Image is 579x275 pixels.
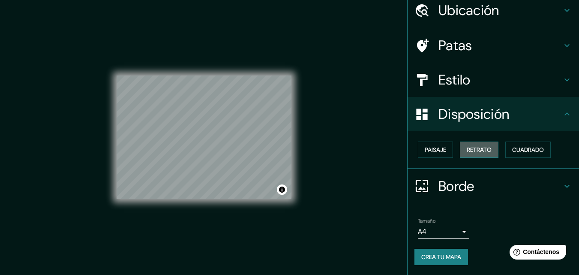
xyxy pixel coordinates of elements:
font: Borde [438,177,474,195]
font: Paisaje [425,146,446,154]
font: Retrato [467,146,492,154]
font: Cuadrado [512,146,544,154]
font: Crea tu mapa [421,253,461,261]
canvas: Mapa [117,76,291,199]
div: Disposición [408,97,579,131]
iframe: Lanzador de widgets de ayuda [503,242,570,266]
font: A4 [418,227,426,236]
font: Estilo [438,71,471,89]
button: Crea tu mapa [414,249,468,265]
font: Patas [438,36,472,54]
div: Borde [408,169,579,203]
div: Patas [408,28,579,63]
button: Cuadrado [505,142,551,158]
button: Retrato [460,142,498,158]
button: Activar o desactivar atribución [277,184,287,195]
div: Estilo [408,63,579,97]
div: A4 [418,225,469,239]
font: Disposición [438,105,509,123]
font: Tamaño [418,218,435,224]
button: Paisaje [418,142,453,158]
font: Ubicación [438,1,499,19]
